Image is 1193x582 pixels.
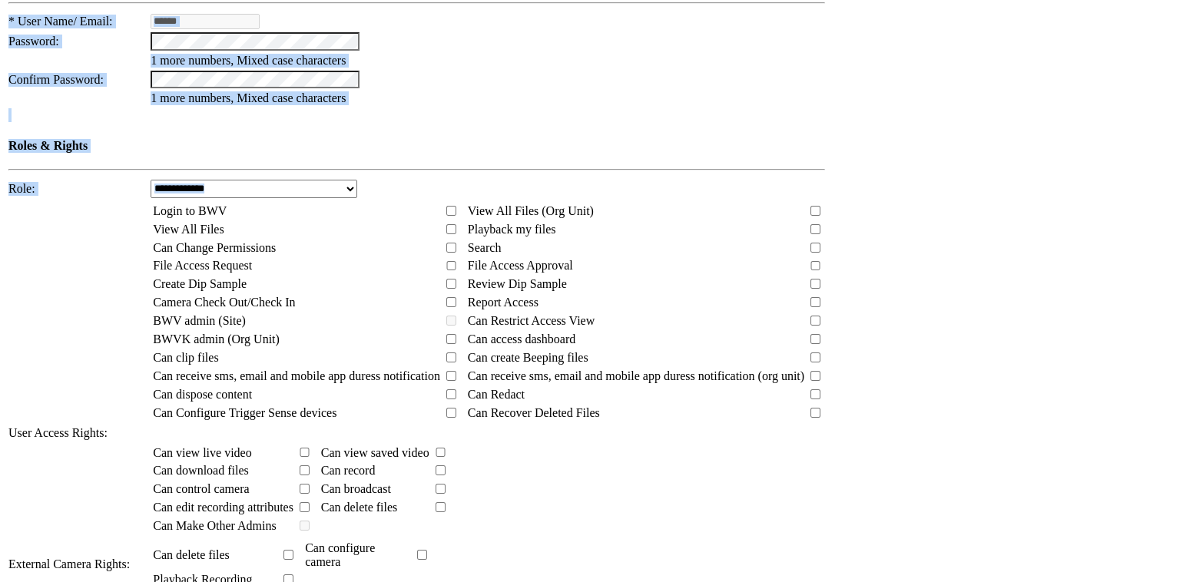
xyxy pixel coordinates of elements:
span: Can Configure Trigger Sense devices [153,406,336,419]
span: Can delete files [153,548,230,561]
span: Can record [321,464,376,477]
span: BWV admin (Site) [153,314,246,327]
span: Password: [8,35,59,48]
span: BWVK admin (Org Unit) [153,332,280,346]
span: Can create Beeping files [468,351,588,364]
span: Review Dip Sample [468,277,567,290]
span: Login to BWV [153,204,227,217]
span: Can view saved video [321,446,429,459]
span: Can broadcast [321,482,391,495]
span: Can receive sms, email and mobile app duress notification [153,369,440,382]
span: View All Files (Org Unit) [468,204,594,217]
span: Can delete files [321,501,398,514]
span: Search [468,241,502,254]
span: File Access Approval [468,259,573,272]
span: Can receive sms, email and mobile app duress notification (org unit) [468,369,804,382]
span: Can view live video [153,446,251,459]
span: Confirm Password: [8,73,104,86]
span: Playback my files [468,223,556,236]
span: 1 more numbers, Mixed case characters [151,91,346,104]
span: User Access Rights: [8,426,108,439]
span: Camera Check Out/Check In [153,296,295,309]
span: Report Access [468,296,539,309]
span: View All Files [153,223,224,236]
span: Can download files [153,464,248,477]
span: File Access Request [153,259,252,272]
h4: Roles & Rights [8,139,825,153]
span: Can Change Permissions [153,241,276,254]
span: Can control camera [153,482,249,495]
span: Can dispose content [153,388,252,401]
span: Can edit recording attributes [153,501,293,514]
span: Can Make Other Admins [153,519,276,532]
span: Can Redact [468,388,525,401]
span: Can clip files [153,351,218,364]
span: Can configure camera [305,541,375,568]
span: 1 more numbers, Mixed case characters [151,54,346,67]
span: * User Name/ Email: [8,15,113,28]
span: Can Restrict Access View [468,314,595,327]
span: Can access dashboard [468,332,575,346]
span: Create Dip Sample [153,277,247,290]
td: Role: [8,179,148,199]
span: Can Recover Deleted Files [468,406,600,419]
